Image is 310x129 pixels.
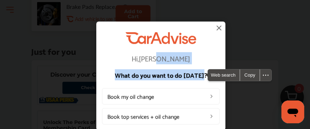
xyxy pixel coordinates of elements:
p: What do you want to do [DATE]? [102,72,220,78]
span: Web search [208,69,240,81]
img: CarAdvise Logo [126,32,196,44]
img: close-icon.a004319c.svg [215,24,223,32]
iframe: Button to launch messaging window [281,100,304,123]
p: Hi, [PERSON_NAME] [102,55,220,62]
img: left_arrow_icon.0f472efe.svg [209,114,214,119]
div: Copy [240,69,259,81]
a: Book my oil change [102,88,220,105]
img: left_arrow_icon.0f472efe.svg [209,94,214,99]
a: Book top services + oil change [102,108,220,125]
